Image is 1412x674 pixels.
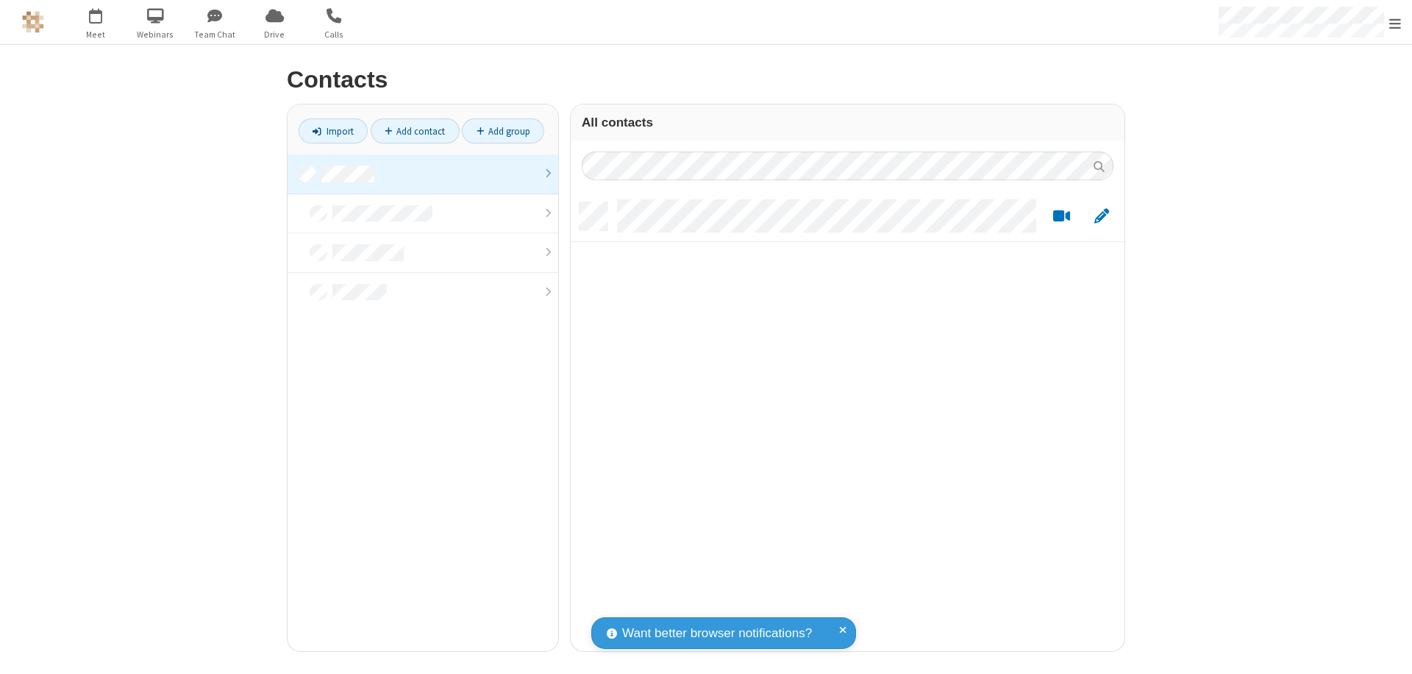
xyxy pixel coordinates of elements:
a: Add group [462,118,544,143]
button: Start a video meeting [1047,207,1076,226]
span: Calls [307,28,362,41]
h2: Contacts [287,67,1125,93]
span: Drive [247,28,302,41]
h3: All contacts [582,116,1113,130]
span: Team Chat [188,28,243,41]
div: grid [571,191,1124,651]
iframe: Chat [1375,636,1401,664]
a: Import [299,118,368,143]
img: QA Selenium DO NOT DELETE OR CHANGE [22,11,44,33]
button: Edit [1087,207,1116,226]
span: Webinars [128,28,183,41]
span: Meet [68,28,124,41]
span: Want better browser notifications? [622,624,812,643]
a: Add contact [371,118,460,143]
